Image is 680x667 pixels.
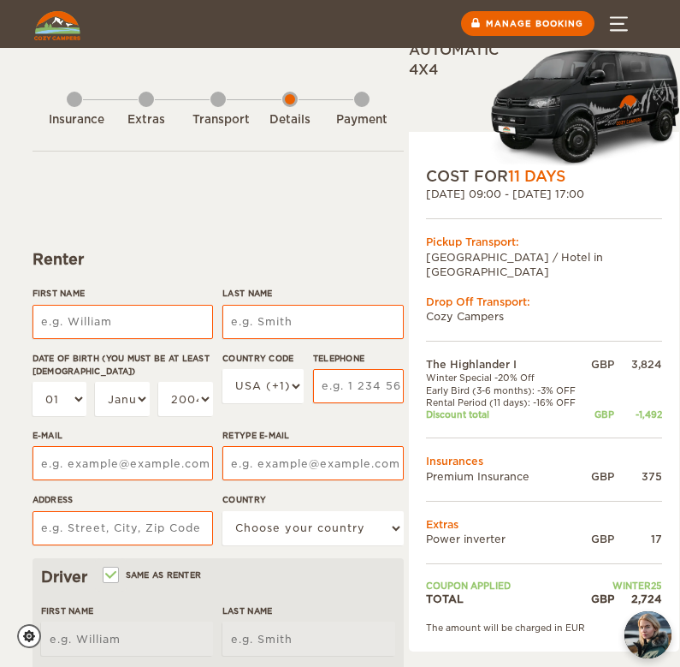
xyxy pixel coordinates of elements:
[222,446,403,480] input: e.g. example@example.com
[624,611,671,658] img: Freyja at Cozy Campers
[33,429,213,442] label: E-mail
[614,408,662,420] div: -1,492
[614,469,662,484] div: 375
[426,408,586,420] td: Discount total
[41,567,395,587] div: Driver
[264,112,316,128] div: Details
[426,235,662,249] div: Pickup Transport:
[426,295,662,309] div: Drop Off Transport:
[586,580,662,592] td: WINTER25
[586,592,614,606] div: GBP
[426,532,586,546] td: Power inverter
[586,469,614,484] div: GBP
[586,408,614,420] div: GBP
[49,112,100,128] div: Insurance
[614,357,662,372] div: 3,824
[426,166,662,187] div: COST FOR
[426,580,586,592] td: Coupon applied
[461,11,594,36] a: Manage booking
[104,571,115,582] input: Same as renter
[313,369,404,403] input: e.g. 1 234 567 890
[426,357,586,372] td: The Highlander I
[17,624,52,648] a: Cookie settings
[426,592,586,606] td: TOTAL
[41,622,214,656] input: e.g. William
[33,249,404,270] div: Renter
[222,305,403,339] input: e.g. Smith
[426,372,586,384] td: Winter Special -20% Off
[477,46,679,166] img: Cozy-3.png
[426,396,586,408] td: Rental Period (11 days): -16% OFF
[426,250,662,279] td: [GEOGRAPHIC_DATA] / Hotel in [GEOGRAPHIC_DATA]
[121,112,172,128] div: Extras
[33,305,213,339] input: e.g. William
[222,287,403,300] label: Last Name
[33,493,213,506] label: Address
[33,511,213,545] input: e.g. Street, City, Zip Code
[508,168,565,185] span: 11 Days
[586,357,614,372] div: GBP
[33,352,213,378] label: Date of birth (You must be at least [DEMOGRAPHIC_DATA])
[426,309,662,324] td: Cozy Campers
[426,454,662,468] td: Insurances
[104,567,202,583] label: Same as renter
[336,112,387,128] div: Payment
[426,517,662,532] td: Extras
[222,493,403,506] label: Country
[426,384,586,396] td: Early Bird (3-6 months): -3% OFF
[313,352,404,365] label: Telephone
[409,41,679,166] div: Automatic 4x4
[33,446,213,480] input: e.g. example@example.com
[192,112,244,128] div: Transport
[586,532,614,546] div: GBP
[614,592,662,606] div: 2,724
[426,469,586,484] td: Premium Insurance
[426,187,662,201] div: [DATE] 09:00 - [DATE] 17:00
[33,287,213,300] label: First Name
[222,352,304,365] label: Country Code
[222,429,403,442] label: Retype E-mail
[426,622,662,634] div: The amount will be charged in EUR
[624,611,671,658] button: chat-button
[614,532,662,546] div: 17
[34,11,80,40] img: Cozy Campers
[222,604,395,617] label: Last Name
[41,604,214,617] label: First Name
[222,622,395,656] input: e.g. Smith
